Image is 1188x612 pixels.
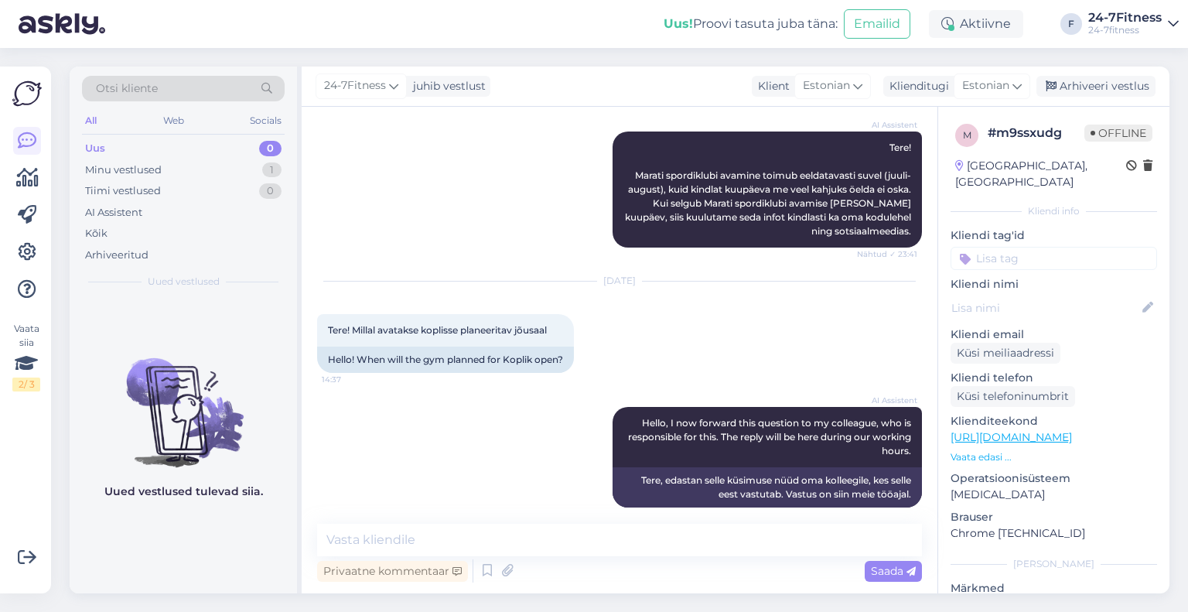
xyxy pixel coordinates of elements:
[951,343,1060,364] div: Küsi meiliaadressi
[625,142,913,237] span: Tere! Marati spordiklubi avamine toimub eeldatavasti suvel (juuli-august), kuid kindlat kuupäeva ...
[664,16,693,31] b: Uus!
[328,324,547,336] span: Tere! Millal avatakse koplisse planeeritav jõusaal
[70,330,297,470] img: No chats
[85,205,142,221] div: AI Assistent
[85,183,161,199] div: Tiimi vestlused
[951,370,1157,386] p: Kliendi telefon
[859,119,917,131] span: AI Assistent
[96,80,158,97] span: Otsi kliente
[951,525,1157,542] p: Chrome [TECHNICAL_ID]
[951,430,1072,444] a: [URL][DOMAIN_NAME]
[1088,12,1179,36] a: 24-7Fitness24-7fitness
[259,141,282,156] div: 0
[951,413,1157,429] p: Klienditeekond
[951,470,1157,487] p: Operatsioonisüsteem
[628,417,913,456] span: Hello, I now forward this question to my colleague, who is responsible for this. The reply will b...
[1088,12,1162,24] div: 24-7Fitness
[324,77,386,94] span: 24-7Fitness
[951,487,1157,503] p: [MEDICAL_DATA]
[613,467,922,508] div: Tere, edastan selle küsimuse nüüd oma kolleegile, kes selle eest vastutab. Vastus on siin meie tö...
[951,204,1157,218] div: Kliendi info
[85,141,105,156] div: Uus
[1036,76,1156,97] div: Arhiveeri vestlus
[317,274,922,288] div: [DATE]
[317,561,468,582] div: Privaatne kommentaar
[951,450,1157,464] p: Vaata edasi ...
[962,77,1009,94] span: Estonian
[1088,24,1162,36] div: 24-7fitness
[104,484,263,500] p: Uued vestlused tulevad siia.
[955,158,1126,190] div: [GEOGRAPHIC_DATA], [GEOGRAPHIC_DATA]
[1084,125,1152,142] span: Offline
[407,78,486,94] div: juhib vestlust
[85,226,108,241] div: Kõik
[988,124,1084,142] div: # m9ssxudg
[160,111,187,131] div: Web
[12,79,42,108] img: Askly Logo
[929,10,1023,38] div: Aktiivne
[951,327,1157,343] p: Kliendi email
[871,564,916,578] span: Saada
[148,275,220,289] span: Uued vestlused
[12,322,40,391] div: Vaata siia
[951,580,1157,597] p: Märkmed
[951,227,1157,244] p: Kliendi tag'id
[951,509,1157,525] p: Brauser
[844,9,910,39] button: Emailid
[752,78,790,94] div: Klient
[262,162,282,178] div: 1
[883,78,949,94] div: Klienditugi
[951,557,1157,571] div: [PERSON_NAME]
[247,111,285,131] div: Socials
[859,395,917,406] span: AI Assistent
[951,299,1139,316] input: Lisa nimi
[85,162,162,178] div: Minu vestlused
[951,276,1157,292] p: Kliendi nimi
[963,129,971,141] span: m
[12,378,40,391] div: 2 / 3
[857,248,917,260] span: Nähtud ✓ 23:41
[951,247,1157,270] input: Lisa tag
[317,347,574,373] div: Hello! When will the gym planned for Koplik open?
[951,386,1075,407] div: Küsi telefoninumbrit
[259,183,282,199] div: 0
[1060,13,1082,35] div: F
[859,508,917,520] span: 14:37
[82,111,100,131] div: All
[322,374,380,385] span: 14:37
[85,248,148,263] div: Arhiveeritud
[664,15,838,33] div: Proovi tasuta juba täna:
[803,77,850,94] span: Estonian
